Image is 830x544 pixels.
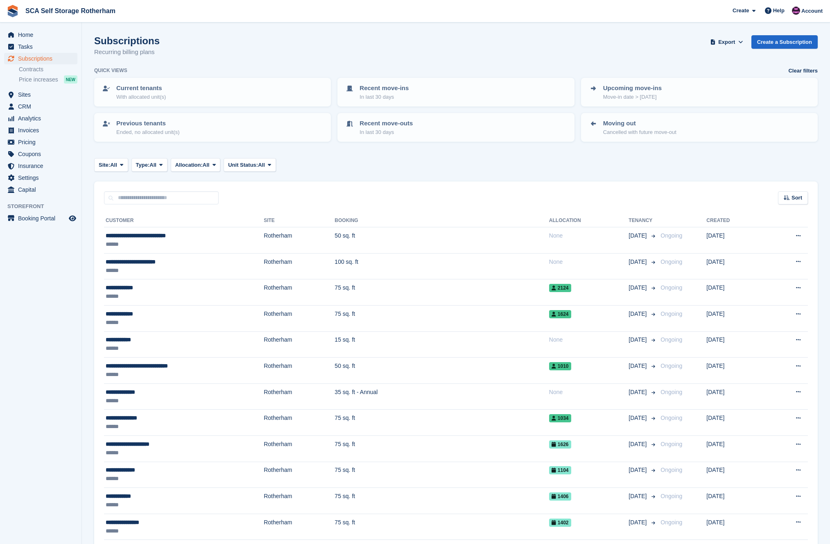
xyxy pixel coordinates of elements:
span: Ongoing [660,519,682,526]
span: [DATE] [629,466,648,474]
a: menu [4,160,77,172]
p: Move-in date > [DATE] [603,93,662,101]
span: Ongoing [660,363,682,369]
span: Site: [99,161,110,169]
a: Recent move-ins In last 30 days [338,79,573,106]
span: 2124 [549,284,571,292]
p: Cancelled with future move-out [603,128,676,136]
span: Account [801,7,823,15]
span: CRM [18,101,67,112]
td: Rotherham [264,331,335,358]
a: menu [4,113,77,124]
span: All [258,161,265,169]
a: Moving out Cancelled with future move-out [582,114,817,141]
span: [DATE] [629,492,648,501]
span: [DATE] [629,335,648,344]
a: menu [4,213,77,224]
td: 75 sq. ft [335,488,549,514]
div: None [549,231,629,240]
h6: Quick views [94,67,127,74]
td: 50 sq. ft [335,358,549,384]
span: 1624 [549,310,571,318]
p: Recent move-ins [360,84,409,93]
a: menu [4,125,77,136]
td: 50 sq. ft [335,227,549,254]
span: Create [733,7,749,15]
div: None [549,388,629,397]
td: Rotherham [264,305,335,331]
td: [DATE] [706,227,765,254]
span: Pricing [18,136,67,148]
td: [DATE] [706,279,765,306]
span: Ongoing [660,467,682,473]
a: Price increases NEW [19,75,77,84]
a: Contracts [19,66,77,73]
button: Site: All [94,158,128,172]
span: All [203,161,210,169]
button: Allocation: All [171,158,221,172]
a: Previous tenants Ended, no allocated unit(s) [95,114,330,141]
span: All [149,161,156,169]
button: Export [709,35,745,49]
td: [DATE] [706,488,765,514]
span: 1034 [549,414,571,422]
span: Invoices [18,125,67,136]
td: 15 sq. ft [335,331,549,358]
td: 75 sq. ft [335,514,549,540]
span: [DATE] [629,388,648,397]
td: [DATE] [706,462,765,488]
td: Rotherham [264,253,335,279]
a: Upcoming move-ins Move-in date > [DATE] [582,79,817,106]
p: Current tenants [116,84,166,93]
a: menu [4,184,77,195]
span: Home [18,29,67,41]
span: Price increases [19,76,58,84]
img: Dale Chapman [792,7,800,15]
td: Rotherham [264,279,335,306]
p: Moving out [603,119,676,128]
td: [DATE] [706,383,765,410]
span: Export [718,38,735,46]
span: Ongoing [660,284,682,291]
p: Recent move-outs [360,119,413,128]
span: 1406 [549,492,571,501]
a: menu [4,41,77,52]
button: Type: All [131,158,167,172]
span: 1104 [549,466,571,474]
td: 75 sq. ft [335,305,549,331]
span: [DATE] [629,310,648,318]
span: Settings [18,172,67,184]
span: Sites [18,89,67,100]
span: Tasks [18,41,67,52]
p: Ended, no allocated unit(s) [116,128,180,136]
span: Unit Status: [228,161,258,169]
td: 75 sq. ft [335,462,549,488]
td: 100 sq. ft [335,253,549,279]
td: Rotherham [264,227,335,254]
a: Clear filters [788,67,818,75]
span: [DATE] [629,362,648,370]
td: 75 sq. ft [335,435,549,462]
td: Rotherham [264,435,335,462]
a: Recent move-outs In last 30 days [338,114,573,141]
td: [DATE] [706,305,765,331]
span: Allocation: [175,161,203,169]
td: 35 sq. ft - Annual [335,383,549,410]
a: Current tenants With allocated unit(s) [95,79,330,106]
a: menu [4,172,77,184]
a: Create a Subscription [751,35,818,49]
td: Rotherham [264,410,335,436]
span: Ongoing [660,389,682,395]
th: Customer [104,214,264,227]
span: Ongoing [660,493,682,499]
td: Rotherham [264,383,335,410]
td: Rotherham [264,462,335,488]
a: menu [4,136,77,148]
td: [DATE] [706,435,765,462]
td: [DATE] [706,410,765,436]
span: 1402 [549,519,571,527]
td: [DATE] [706,253,765,279]
a: SCA Self Storage Rotherham [22,4,119,18]
span: 1626 [549,440,571,449]
span: Storefront [7,202,81,211]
